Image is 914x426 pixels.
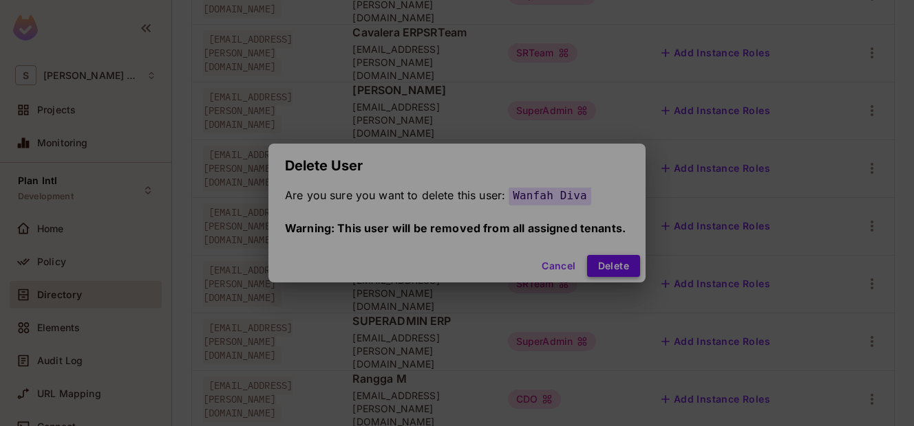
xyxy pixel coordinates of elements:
span: Wanfah Diva [509,186,591,205]
span: Are you sure you want to delete this user: [285,188,505,202]
button: Delete [587,255,640,277]
h2: Delete User [268,144,646,188]
button: Cancel [536,255,581,277]
span: Warning: This user will be removed from all assigned tenants. [285,221,626,235]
